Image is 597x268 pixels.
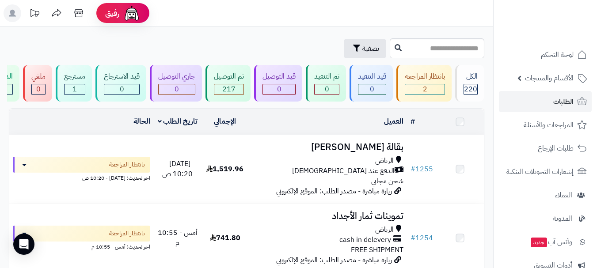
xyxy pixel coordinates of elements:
[531,238,547,247] span: جديد
[104,84,139,94] div: 0
[214,116,236,127] a: الإجمالي
[314,72,339,82] div: تم التنفيذ
[464,72,478,82] div: الكل
[214,72,244,82] div: تم التوصيل
[453,65,486,102] a: الكل220
[325,84,329,94] span: 0
[210,233,240,243] span: 741.80
[105,8,119,19] span: رفيق
[348,65,395,102] a: قيد التنفيذ 0
[214,84,243,94] div: 217
[405,84,445,94] div: 2
[64,72,85,82] div: مسترجع
[252,211,403,221] h3: تموينات ثمار الأجداد
[222,84,236,94] span: 217
[162,159,193,179] span: [DATE] - 10:20 ص
[530,236,572,248] span: وآتس آب
[148,65,204,102] a: جاري التوصيل 0
[506,166,574,178] span: إشعارات التحويلات البنكية
[23,4,46,24] a: تحديثات المنصة
[555,189,572,201] span: العملاء
[109,160,145,169] span: بانتظار المراجعة
[175,84,179,94] span: 0
[411,116,415,127] a: #
[464,84,477,94] span: 220
[411,233,415,243] span: #
[371,176,403,186] span: شحن مجاني
[499,138,592,159] a: طلبات الإرجاع
[36,84,41,94] span: 0
[538,142,574,155] span: طلبات الإرجاع
[104,72,140,82] div: قيد الاسترجاع
[262,72,296,82] div: قيد التوصيل
[13,234,34,255] div: Open Intercom Messenger
[553,212,572,225] span: المدونة
[499,231,592,253] a: وآتس آبجديد
[304,65,348,102] a: تم التنفيذ 0
[276,255,392,265] span: زيارة مباشرة - مصدر الطلب: الموقع الإلكتروني
[13,173,150,182] div: اخر تحديث: [DATE] - 10:20 ص
[499,91,592,112] a: الطلبات
[158,116,198,127] a: تاريخ الطلب
[411,164,415,174] span: #
[411,233,433,243] a: #1254
[54,65,94,102] a: مسترجع 1
[158,72,195,82] div: جاري التوصيل
[362,43,379,54] span: تصفية
[94,65,148,102] a: قيد الاسترجاع 0
[21,65,54,102] a: ملغي 0
[204,65,252,102] a: تم التوصيل 217
[537,20,589,38] img: logo-2.png
[423,84,427,94] span: 2
[72,84,77,94] span: 1
[344,39,386,58] button: تصفية
[541,49,574,61] span: لوحة التحكم
[292,166,395,176] span: الدفع عند [DEMOGRAPHIC_DATA]
[206,164,243,174] span: 1,519.96
[358,72,386,82] div: قيد التنفيذ
[109,229,145,238] span: بانتظار المراجعة
[65,84,85,94] div: 1
[499,161,592,182] a: إشعارات التحويلات البنكية
[499,208,592,229] a: المدونة
[375,225,394,235] span: الرياض
[276,186,392,196] span: زيارة مباشرة - مصدر الطلب: الموقع الإلكتروني
[499,44,592,65] a: لوحة التحكم
[32,84,45,94] div: 0
[252,65,304,102] a: قيد التوصيل 0
[524,119,574,131] span: المراجعات والأسئلة
[411,164,433,174] a: #1255
[13,242,150,251] div: اخر تحديث: أمس - 10:55 م
[395,65,453,102] a: بانتظار المراجعة 2
[339,235,391,245] span: cash in delevery
[123,4,141,22] img: ai-face.png
[370,84,374,94] span: 0
[553,95,574,108] span: الطلبات
[252,142,403,152] h3: بقالة [PERSON_NAME]
[133,116,150,127] a: الحالة
[499,114,592,136] a: المراجعات والأسئلة
[384,116,403,127] a: العميل
[375,156,394,166] span: الرياض
[31,72,46,82] div: ملغي
[315,84,339,94] div: 0
[263,84,295,94] div: 0
[499,185,592,206] a: العملاء
[525,72,574,84] span: الأقسام والمنتجات
[158,227,198,248] span: أمس - 10:55 م
[120,84,124,94] span: 0
[405,72,445,82] div: بانتظار المراجعة
[277,84,281,94] span: 0
[358,84,386,94] div: 0
[351,245,403,255] span: FREE SHIPMENT
[159,84,195,94] div: 0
